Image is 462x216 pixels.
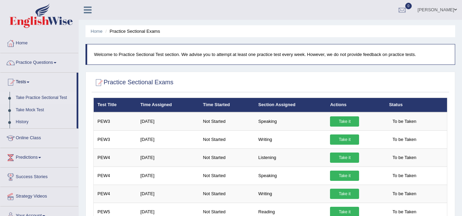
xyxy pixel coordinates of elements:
[94,185,137,203] td: PEW4
[94,51,448,58] p: Welcome to Practice Sectional Test section. We advise you to attempt at least one practice test e...
[254,148,326,167] td: Listening
[13,116,77,128] a: History
[389,134,420,145] span: To be Taken
[199,167,255,185] td: Not Started
[0,187,78,204] a: Strategy Videos
[199,130,255,148] td: Not Started
[94,148,137,167] td: PEW4
[0,129,78,146] a: Online Class
[330,153,359,163] a: Take it
[326,98,385,112] th: Actions
[199,112,255,131] td: Not Started
[405,3,412,9] span: 0
[104,28,160,34] li: Practice Sectional Exams
[137,112,199,131] td: [DATE]
[199,148,255,167] td: Not Started
[0,168,78,185] a: Success Stories
[199,98,255,112] th: Time Started
[13,92,77,104] a: Take Practice Sectional Test
[13,104,77,116] a: Take Mock Test
[137,185,199,203] td: [DATE]
[94,98,137,112] th: Test Title
[137,130,199,148] td: [DATE]
[389,116,420,127] span: To be Taken
[389,189,420,199] span: To be Taken
[389,171,420,181] span: To be Taken
[254,167,326,185] td: Speaking
[389,153,420,163] span: To be Taken
[199,185,255,203] td: Not Started
[254,185,326,203] td: Writing
[385,98,447,112] th: Status
[0,148,78,165] a: Predictions
[330,116,359,127] a: Take it
[137,98,199,112] th: Time Assigned
[0,34,78,51] a: Home
[91,29,103,34] a: Home
[330,134,359,145] a: Take it
[137,167,199,185] td: [DATE]
[0,73,77,90] a: Tests
[254,130,326,148] td: Writing
[94,167,137,185] td: PEW4
[137,148,199,167] td: [DATE]
[254,98,326,112] th: Section Assigned
[330,171,359,181] a: Take it
[0,53,78,70] a: Practice Questions
[254,112,326,131] td: Speaking
[94,112,137,131] td: PEW3
[330,189,359,199] a: Take it
[94,130,137,148] td: PEW3
[93,77,173,88] h2: Practice Sectional Exams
